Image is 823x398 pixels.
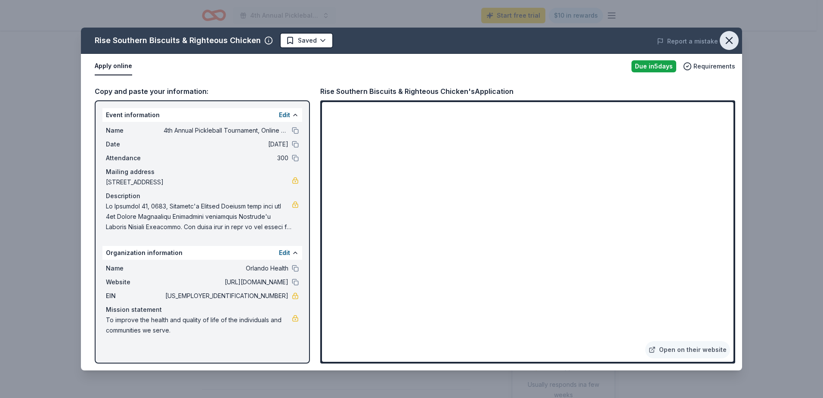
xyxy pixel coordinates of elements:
[95,86,310,97] div: Copy and paste your information:
[164,291,288,301] span: [US_EMPLOYER_IDENTIFICATION_NUMBER]
[279,110,290,120] button: Edit
[164,153,288,163] span: 300
[95,57,132,75] button: Apply online
[102,246,302,260] div: Organization information
[106,177,292,187] span: [STREET_ADDRESS]
[280,33,333,48] button: Saved
[320,86,514,97] div: Rise Southern Biscuits & Righteous Chicken's Application
[106,315,292,336] span: To improve the health and quality of life of the individuals and communities we serve.
[106,139,164,149] span: Date
[106,263,164,274] span: Name
[95,34,261,47] div: Rise Southern Biscuits & Righteous Chicken
[164,125,288,136] span: 4th Annual Pickleball Tournament, Online Auction & Raffle with all proceeds to Orlando Health CMN
[164,139,288,149] span: [DATE]
[106,305,299,315] div: Mission statement
[106,167,299,177] div: Mailing address
[164,277,288,287] span: [URL][DOMAIN_NAME]
[106,191,299,201] div: Description
[106,153,164,163] span: Attendance
[683,61,735,72] button: Requirements
[102,108,302,122] div: Event information
[645,341,730,358] a: Open on their website
[106,201,292,232] span: Lo Ipsumdol 41, 0683, Sitametc'a Elitsed Doeiusm temp inci utl 4et Dolore Magnaaliqu Enimadmini v...
[106,125,164,136] span: Name
[106,277,164,287] span: Website
[279,248,290,258] button: Edit
[657,36,718,47] button: Report a mistake
[164,263,288,274] span: Orlando Health
[298,35,317,46] span: Saved
[631,60,676,72] div: Due in 5 days
[693,61,735,72] span: Requirements
[106,291,164,301] span: EIN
